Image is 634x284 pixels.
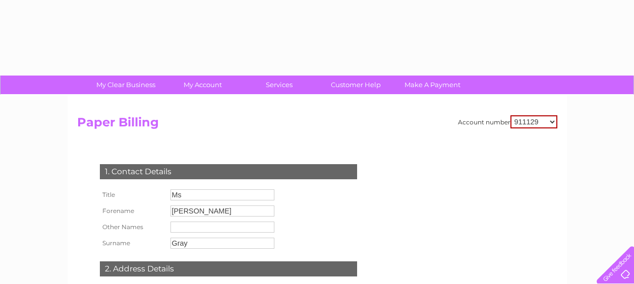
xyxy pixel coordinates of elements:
[314,76,397,94] a: Customer Help
[84,76,167,94] a: My Clear Business
[161,76,244,94] a: My Account
[97,187,168,203] th: Title
[97,235,168,251] th: Surname
[77,115,557,134] h2: Paper Billing
[100,261,357,276] div: 2. Address Details
[97,219,168,235] th: Other Names
[238,76,321,94] a: Services
[458,115,557,128] div: Account number
[97,203,168,219] th: Forename
[100,164,357,179] div: 1. Contact Details
[391,76,474,94] a: Make A Payment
